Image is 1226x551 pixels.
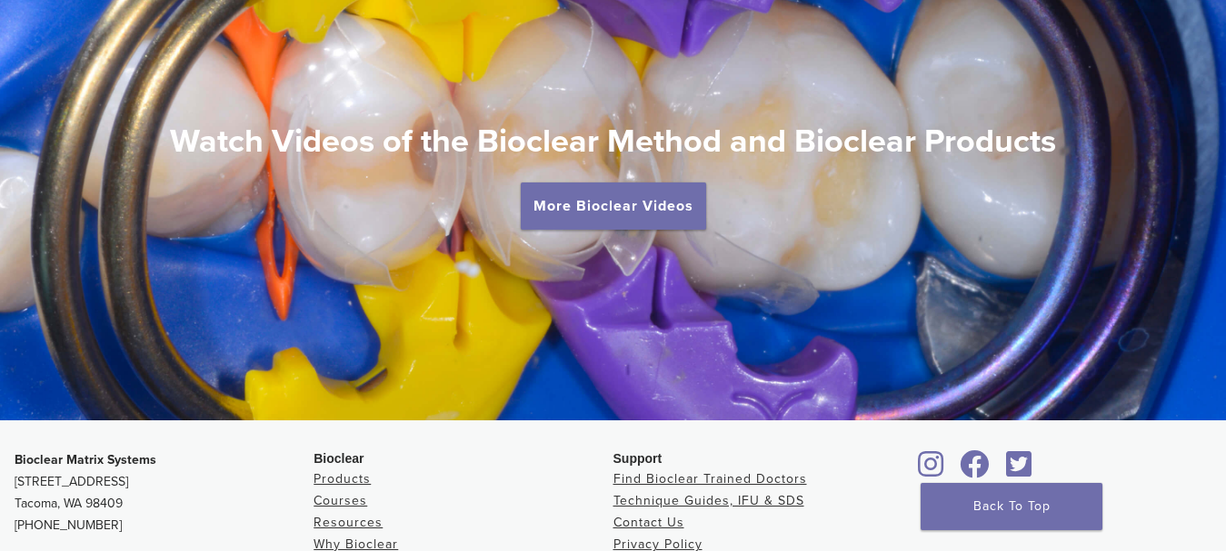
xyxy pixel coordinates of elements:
[314,515,383,530] a: Resources
[613,451,663,466] span: Support
[912,461,951,479] a: Bioclear
[1000,461,1038,479] a: Bioclear
[15,449,314,536] p: [STREET_ADDRESS] Tacoma, WA 98409 [PHONE_NUMBER]
[613,515,684,530] a: Contact Us
[314,471,371,487] a: Products
[15,452,156,467] strong: Bioclear Matrix Systems
[954,461,996,479] a: Bioclear
[613,471,807,487] a: Find Bioclear Trained Doctors
[521,182,706,230] a: More Bioclear Videos
[314,451,364,466] span: Bioclear
[314,493,367,508] a: Courses
[613,493,804,508] a: Technique Guides, IFU & SDS
[921,483,1102,530] a: Back To Top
